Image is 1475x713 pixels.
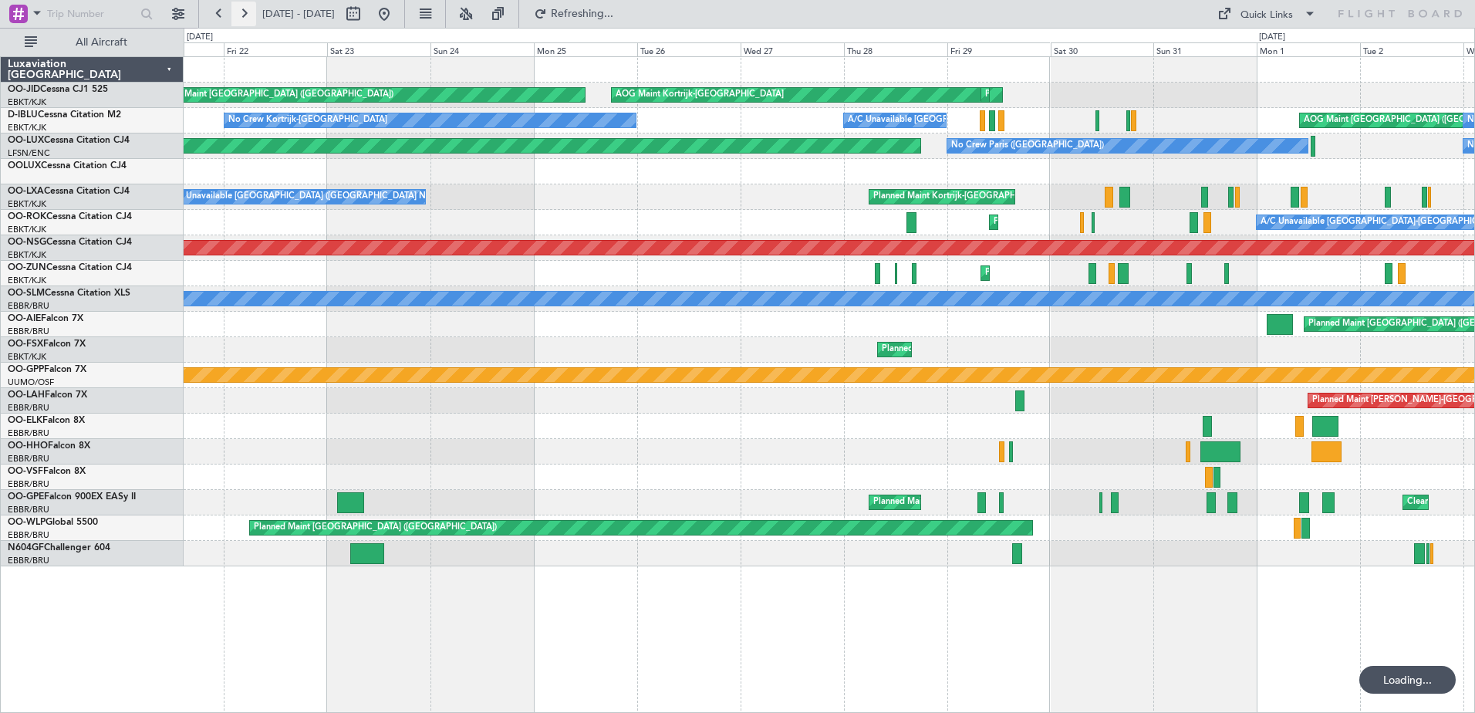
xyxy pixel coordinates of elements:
span: OO-ZUN [8,263,46,272]
span: OO-VSF [8,467,43,476]
a: EBBR/BRU [8,300,49,312]
div: Planned Maint Kortrijk-[GEOGRAPHIC_DATA] [882,338,1062,361]
div: AOG Maint Kortrijk-[GEOGRAPHIC_DATA] [616,83,784,106]
div: Mon 1 [1257,42,1360,56]
div: Sun 24 [430,42,534,56]
div: Tue 26 [637,42,741,56]
a: EBKT/KJK [8,96,46,108]
span: OO-NSG [8,238,46,247]
a: EBBR/BRU [8,555,49,566]
div: Planned Maint Kortrijk-[GEOGRAPHIC_DATA] [985,262,1165,285]
span: OO-JID [8,85,40,94]
a: OO-AIEFalcon 7X [8,314,83,323]
div: Fri 22 [224,42,327,56]
span: OO-LAH [8,390,45,400]
div: [DATE] [187,31,213,44]
a: EBBR/BRU [8,453,49,465]
div: Planned Maint Kortrijk-[GEOGRAPHIC_DATA] [994,211,1173,234]
a: OO-ROKCessna Citation CJ4 [8,212,132,221]
div: Planned Maint [GEOGRAPHIC_DATA] ([GEOGRAPHIC_DATA]) [150,83,393,106]
div: Tue 2 [1360,42,1463,56]
span: OO-GPP [8,365,44,374]
a: OO-GPEFalcon 900EX EASy II [8,492,136,502]
a: EBKT/KJK [8,275,46,286]
div: Wed 27 [741,42,844,56]
a: EBBR/BRU [8,427,49,439]
div: Quick Links [1240,8,1293,23]
a: EBBR/BRU [8,478,49,490]
div: A/C Unavailable [GEOGRAPHIC_DATA] ([GEOGRAPHIC_DATA] National) [168,185,455,208]
div: Sat 30 [1051,42,1154,56]
div: Fri 29 [947,42,1051,56]
a: EBKT/KJK [8,249,46,261]
span: OO-SLM [8,289,45,298]
a: OO-LXACessna Citation CJ4 [8,187,130,196]
a: OO-LAHFalcon 7X [8,390,87,400]
a: OO-SLMCessna Citation XLS [8,289,130,298]
a: EBBR/BRU [8,326,49,337]
span: OOLUX [8,161,41,171]
button: Quick Links [1210,2,1324,26]
span: OO-GPE [8,492,44,502]
span: N604GF [8,543,44,552]
span: OO-LXA [8,187,44,196]
a: OO-FSXFalcon 7X [8,340,86,349]
div: Planned Maint Kortrijk-[GEOGRAPHIC_DATA] [985,83,1165,106]
a: UUMO/OSF [8,377,54,388]
a: OO-ELKFalcon 8X [8,416,85,425]
a: OO-ZUNCessna Citation CJ4 [8,263,132,272]
span: OO-LUX [8,136,44,145]
div: Sun 31 [1153,42,1257,56]
div: A/C Unavailable [GEOGRAPHIC_DATA]-[GEOGRAPHIC_DATA] [848,109,1094,132]
span: OO-HHO [8,441,48,451]
a: EBKT/KJK [8,224,46,235]
div: Loading... [1359,666,1456,694]
a: N604GFChallenger 604 [8,543,110,552]
div: Planned Maint Kortrijk-[GEOGRAPHIC_DATA] [873,185,1053,208]
div: No Crew Kortrijk-[GEOGRAPHIC_DATA] [228,109,387,132]
div: Planned Maint [GEOGRAPHIC_DATA] ([GEOGRAPHIC_DATA] National) [873,491,1153,514]
a: EBKT/KJK [8,122,46,133]
a: OOLUXCessna Citation CJ4 [8,161,127,171]
a: OO-LUXCessna Citation CJ4 [8,136,130,145]
span: Refreshing... [550,8,615,19]
div: Planned Maint [GEOGRAPHIC_DATA] ([GEOGRAPHIC_DATA]) [254,516,497,539]
div: No Crew Paris ([GEOGRAPHIC_DATA]) [951,134,1104,157]
a: D-IBLUCessna Citation M2 [8,110,121,120]
a: EBBR/BRU [8,402,49,414]
div: [DATE] [1259,31,1285,44]
a: LFSN/ENC [8,147,50,159]
a: OO-HHOFalcon 8X [8,441,90,451]
span: OO-ROK [8,212,46,221]
span: OO-AIE [8,314,41,323]
a: EBBR/BRU [8,529,49,541]
a: EBKT/KJK [8,351,46,363]
input: Trip Number [47,2,136,25]
a: OO-NSGCessna Citation CJ4 [8,238,132,247]
a: OO-JIDCessna CJ1 525 [8,85,108,94]
a: OO-WLPGlobal 5500 [8,518,98,527]
span: D-IBLU [8,110,38,120]
span: OO-ELK [8,416,42,425]
a: EBBR/BRU [8,504,49,515]
button: All Aircraft [17,30,167,55]
span: OO-FSX [8,340,43,349]
div: Sat 23 [327,42,430,56]
div: Thu 28 [844,42,947,56]
span: All Aircraft [40,37,163,48]
span: [DATE] - [DATE] [262,7,335,21]
button: Refreshing... [527,2,619,26]
div: Mon 25 [534,42,637,56]
a: EBKT/KJK [8,198,46,210]
a: OO-VSFFalcon 8X [8,467,86,476]
a: OO-GPPFalcon 7X [8,365,86,374]
span: OO-WLP [8,518,46,527]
